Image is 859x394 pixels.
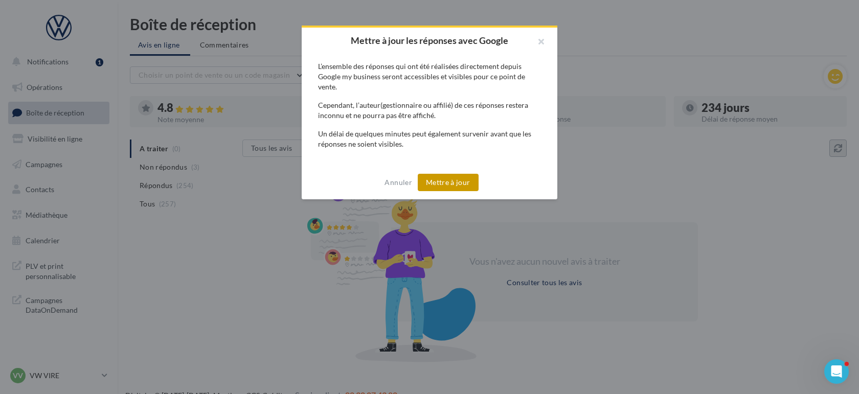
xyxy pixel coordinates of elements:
div: Un délai de quelques minutes peut également survenir avant que les réponses ne soient visibles. [318,129,541,149]
h2: Mettre à jour les réponses avec Google [318,36,541,45]
button: Annuler [380,176,416,189]
span: L’ensemble des réponses qui ont été réalisées directement depuis Google my business seront access... [318,62,525,91]
iframe: Intercom live chat [824,359,849,384]
div: Cependant, l’auteur(gestionnaire ou affilié) de ces réponses restera inconnu et ne pourra pas êtr... [318,100,541,121]
button: Mettre à jour [418,174,479,191]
